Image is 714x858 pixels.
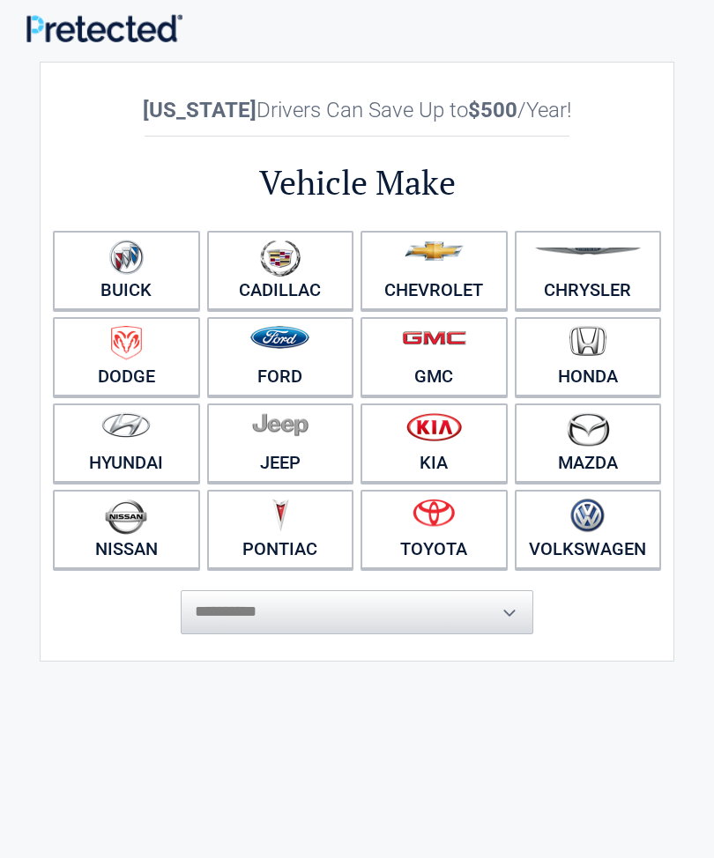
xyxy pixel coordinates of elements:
[252,412,309,437] img: jeep
[468,98,517,122] b: $500
[515,317,662,396] a: Honda
[515,231,662,310] a: Chrysler
[143,98,257,122] b: [US_STATE]
[260,240,301,277] img: cadillac
[101,412,151,438] img: hyundai
[111,326,142,360] img: dodge
[207,403,354,483] a: Jeep
[402,330,466,345] img: gmc
[49,160,665,205] h2: Vehicle Make
[53,403,200,483] a: Hyundai
[361,317,508,396] a: GMC
[105,499,147,535] img: nissan
[515,490,662,569] a: Volkswagen
[207,490,354,569] a: Pontiac
[413,499,455,527] img: toyota
[109,240,144,275] img: buick
[515,403,662,483] a: Mazda
[534,248,642,255] img: chrysler
[361,403,508,483] a: Kia
[53,490,200,569] a: Nissan
[569,326,606,357] img: honda
[207,231,354,310] a: Cadillac
[361,231,508,310] a: Chevrolet
[361,490,508,569] a: Toyota
[53,231,200,310] a: Buick
[207,317,354,396] a: Ford
[250,326,309,349] img: ford
[570,499,605,533] img: volkswagen
[53,317,200,396] a: Dodge
[405,241,464,261] img: chevrolet
[406,412,462,441] img: kia
[26,14,182,42] img: Main Logo
[271,499,289,532] img: pontiac
[566,412,610,447] img: mazda
[49,98,665,122] h2: Drivers Can Save Up to /Year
